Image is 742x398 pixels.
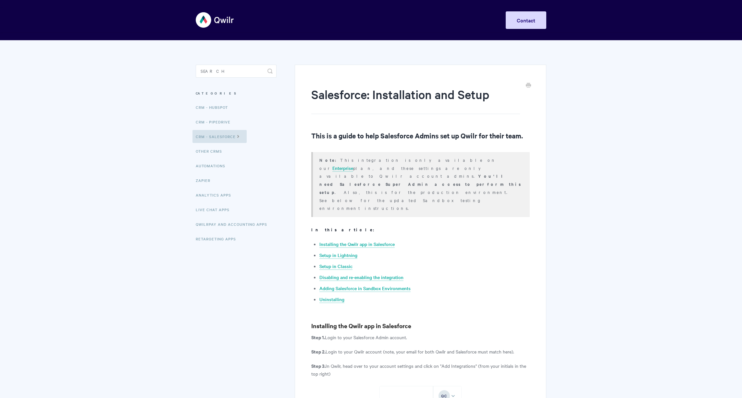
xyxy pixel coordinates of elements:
strong: Step 3. [311,362,326,369]
a: Zapier [196,174,215,187]
input: Search [196,65,277,78]
a: Disabling and re-enabling the integration [319,274,403,281]
a: QwilrPay and Accounting Apps [196,218,272,231]
a: Contact [506,11,546,29]
h3: Categories [196,87,277,99]
strong: You'll need Salesforce Super Admin access to perform this setup [319,173,521,195]
p: Login to your Salesforce Admin account. [311,333,530,341]
p: This integration is only available on our plan, and these settings are only available to Qwilr ac... [319,156,522,212]
strong: Step 1. [311,334,325,340]
b: In this article: [311,226,378,233]
a: CRM - Salesforce [192,130,247,143]
p: In Qwilr, head over to your account settings and click on "Add Integrations" (from your initials ... [311,362,530,378]
a: Enterprise [332,165,353,172]
a: Other CRMs [196,145,227,158]
h2: This is a guide to help Salesforce Admins set up Qwilr for their team. [311,130,530,141]
a: Automations [196,159,230,172]
h1: Salesforce: Installation and Setup [311,86,520,114]
h3: Installing the Qwilr app in Salesforce [311,321,530,330]
a: Live Chat Apps [196,203,234,216]
a: Setup in Classic [319,263,352,270]
p: Login to your Qwilr account (note, your email for both Qwilr and Salesforce must match here). [311,348,530,355]
a: Adding Salesforce in Sandbox Environments [319,285,411,292]
a: CRM - Pipedrive [196,115,235,128]
a: Retargeting Apps [196,232,241,245]
a: CRM - HubSpot [196,101,233,114]
a: Uninstalling [319,296,344,303]
strong: Note: [319,157,340,163]
a: Setup in Lightning [319,252,357,259]
a: Analytics Apps [196,188,236,201]
img: Qwilr Help Center [196,8,234,32]
strong: Step 2. [311,348,326,355]
a: Print this Article [526,82,531,89]
a: Installing the Qwilr app in Salesforce [319,241,395,248]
